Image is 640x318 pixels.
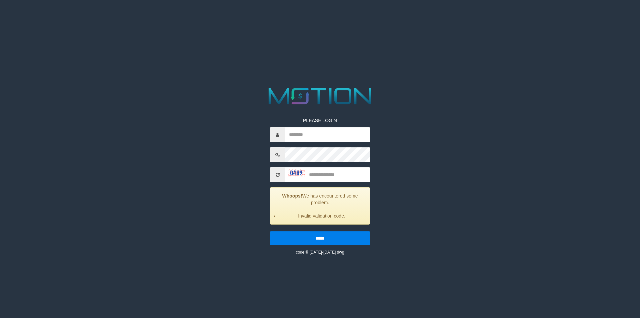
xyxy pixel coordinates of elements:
strong: Whoops! [282,193,302,199]
p: PLEASE LOGIN [270,117,370,124]
div: We has encountered some problem. [270,187,370,225]
small: code © [DATE]-[DATE] dwg [296,250,344,255]
img: captcha [288,170,305,176]
img: MOTION_logo.png [264,85,376,107]
li: Invalid validation code. [279,213,365,219]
